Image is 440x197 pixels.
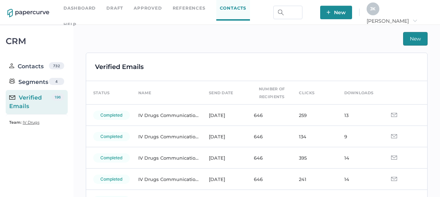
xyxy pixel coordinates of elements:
img: person.20a629c4.svg [9,63,14,68]
td: 241 [292,169,337,190]
td: 13 [337,105,382,126]
td: 134 [292,126,337,147]
a: Dashboard [63,4,96,12]
td: IV Drugs Communications [131,126,202,147]
span: New [327,6,346,19]
td: 259 [292,105,337,126]
button: New [320,6,352,19]
a: Approved [134,4,162,12]
div: help [63,21,77,28]
td: [DATE] [202,147,247,169]
div: number of recipients [254,85,290,101]
td: [DATE] [202,126,247,147]
td: 14 [337,147,382,169]
span: New [410,32,421,45]
div: clicks [299,89,314,97]
td: IV Drugs Communications [131,169,202,190]
div: downloads [344,89,374,97]
img: plus-white.e19ec114.svg [327,10,330,14]
div: send date [209,89,233,97]
a: Draft [106,4,123,12]
img: segments.b9481e3d.svg [9,78,15,84]
td: IV Drugs Communications [131,105,202,126]
div: completed [93,132,130,141]
td: IV Drugs Communications [131,147,202,169]
div: status [93,89,110,97]
span: IV Drugs [23,120,39,125]
div: Verified Emails [95,62,144,72]
img: email-icon-black.c777dcea.svg [9,95,15,100]
div: Contacts [9,62,44,71]
img: email-icon-grey.d9de4670.svg [391,113,397,117]
div: 732 [49,62,64,69]
td: [DATE] [202,105,247,126]
div: Verified Emails [9,94,51,111]
img: email-icon-grey.d9de4670.svg [391,177,397,181]
img: papercurve-logo-colour.7244d18c.svg [7,9,49,17]
td: 646 [247,105,292,126]
td: 646 [247,147,292,169]
div: 196 [51,94,64,101]
img: email-icon-grey.d9de4670.svg [391,134,397,138]
td: 9 [337,126,382,147]
div: name [138,89,151,97]
a: Team: IV Drugs [9,118,39,127]
div: completed [93,111,130,120]
td: 646 [247,126,292,147]
img: email-icon-grey.d9de4670.svg [391,155,397,160]
td: 14 [337,169,382,190]
div: CRM [6,38,68,44]
span: J K [370,6,375,11]
td: 646 [247,169,292,190]
input: Search Workspace [273,6,302,19]
div: 4 [49,78,64,85]
div: Segments [9,78,48,86]
td: 395 [292,147,337,169]
div: completed [93,175,130,184]
td: [DATE] [202,169,247,190]
a: References [173,4,206,12]
img: search.bf03fe8b.svg [278,10,284,15]
div: completed [93,153,130,163]
span: [PERSON_NAME] [367,18,417,24]
button: New [403,32,428,46]
i: arrow_right [412,18,417,23]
